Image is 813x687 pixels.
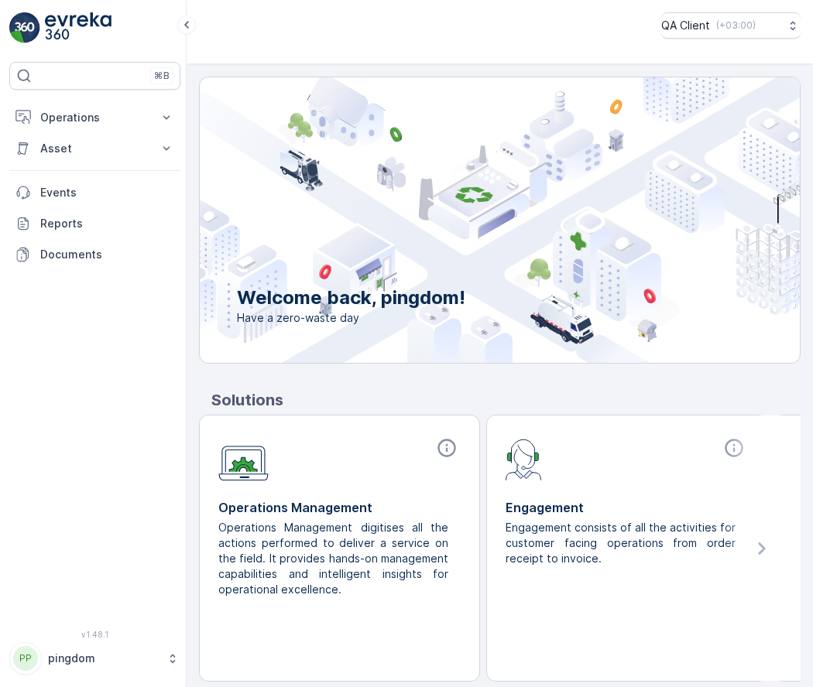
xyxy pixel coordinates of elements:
p: pingdom [48,651,159,666]
img: logo_light-DOdMpM7g.png [45,12,111,43]
span: Have a zero-waste day [237,310,465,326]
button: Operations [9,102,180,133]
button: QA Client(+03:00) [661,12,801,39]
p: Asset [40,141,149,156]
div: PP [13,646,38,671]
img: city illustration [130,77,800,363]
button: PPpingdom [9,642,180,675]
p: Operations [40,110,149,125]
p: Documents [40,247,174,262]
p: ⌘B [154,70,170,82]
p: Solutions [211,388,801,412]
p: Reports [40,216,174,231]
img: module-icon [506,437,542,480]
img: logo [9,12,40,43]
p: Engagement consists of all the activities for customer facing operations from order receipt to in... [506,520,736,566]
p: Welcome back, pingdom! [237,285,465,310]
a: Documents [9,239,180,270]
p: Events [40,185,174,200]
span: v 1.48.1 [9,630,180,639]
p: QA Client [661,18,710,33]
button: Asset [9,133,180,164]
p: Engagement [506,498,748,517]
a: Events [9,177,180,208]
p: ( +03:00 ) [716,19,756,32]
img: module-icon [218,437,269,481]
p: Operations Management digitises all the actions performed to deliver a service on the field. It p... [218,520,448,597]
p: Operations Management [218,498,461,517]
a: Reports [9,208,180,239]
